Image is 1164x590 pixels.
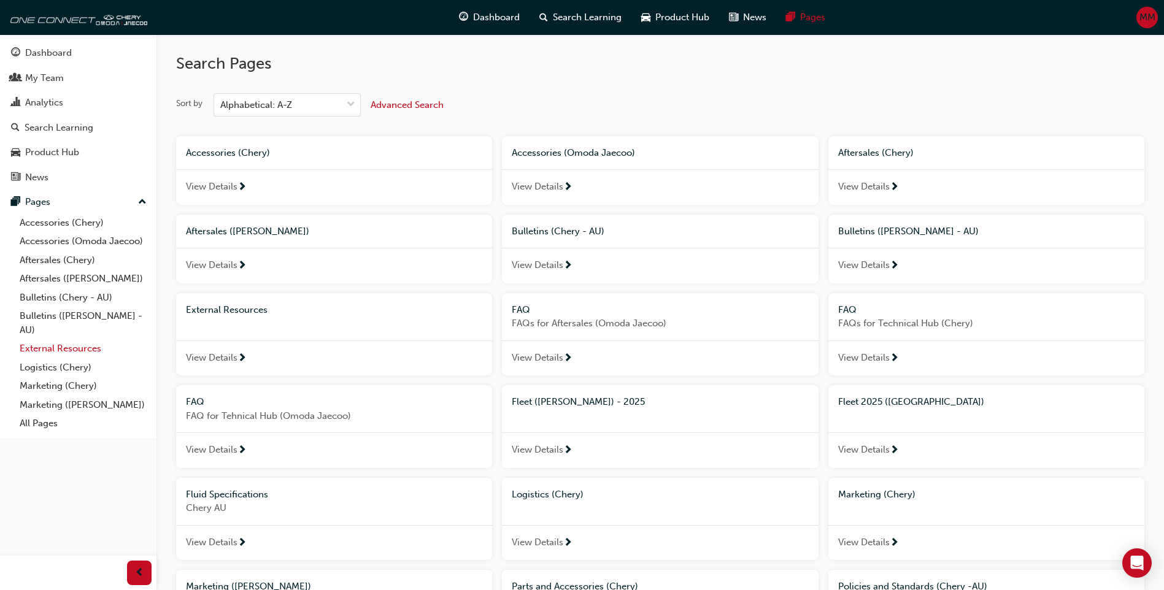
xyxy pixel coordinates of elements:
span: next-icon [237,445,247,456]
span: prev-icon [135,565,144,581]
span: pages-icon [786,10,795,25]
span: Search Learning [553,10,622,25]
span: Aftersales (Chery) [838,147,914,158]
span: Bulletins ([PERSON_NAME] - AU) [838,226,979,237]
a: All Pages [15,414,152,433]
span: next-icon [890,261,899,272]
button: Advanced Search [371,93,444,117]
a: news-iconNews [719,5,776,30]
div: News [25,170,48,185]
span: Aftersales ([PERSON_NAME]) [186,226,309,237]
a: guage-iconDashboard [449,5,530,30]
button: DashboardMy TeamAnalyticsSearch LearningProduct HubNews [5,39,152,191]
span: next-icon [890,182,899,193]
a: pages-iconPages [776,5,835,30]
a: search-iconSearch Learning [530,5,631,30]
span: View Details [186,443,237,457]
span: news-icon [729,10,738,25]
a: FAQFAQ for Tehnical Hub (Omoda Jaecoo)View Details [176,385,492,468]
div: Sort by [176,98,202,110]
span: chart-icon [11,98,20,109]
div: Analytics [25,96,63,110]
span: next-icon [237,353,247,364]
span: next-icon [563,353,572,364]
span: next-icon [563,538,572,549]
span: search-icon [539,10,548,25]
a: Bulletins (Chery - AU) [15,288,152,307]
a: Marketing (Chery)View Details [828,478,1144,561]
a: Bulletins ([PERSON_NAME] - AU)View Details [828,215,1144,283]
span: Bulletins (Chery - AU) [512,226,604,237]
span: View Details [838,180,890,194]
a: FAQFAQs for Aftersales (Omoda Jaecoo)View Details [502,293,818,376]
span: FAQ for Tehnical Hub (Omoda Jaecoo) [186,409,482,423]
a: Bulletins ([PERSON_NAME] - AU) [15,307,152,339]
a: Logistics (Chery)View Details [502,478,818,561]
button: Pages [5,191,152,213]
a: Accessories (Chery)View Details [176,136,492,205]
a: Analytics [5,91,152,114]
span: Accessories (Chery) [186,147,270,158]
span: Logistics (Chery) [512,489,584,500]
a: Dashboard [5,42,152,64]
span: guage-icon [11,48,20,59]
span: next-icon [890,445,899,456]
span: next-icon [237,538,247,549]
span: Product Hub [655,10,709,25]
span: car-icon [641,10,650,25]
a: car-iconProduct Hub [631,5,719,30]
span: Pages [800,10,825,25]
a: Accessories (Omoda Jaecoo)View Details [502,136,818,205]
span: View Details [838,535,890,550]
a: Marketing ([PERSON_NAME]) [15,396,152,415]
div: Search Learning [25,121,93,135]
span: View Details [186,351,237,365]
div: Product Hub [25,145,79,159]
a: Aftersales (Chery) [15,251,152,270]
a: External ResourcesView Details [176,293,492,376]
div: My Team [25,71,64,85]
div: Open Intercom Messenger [1122,548,1152,578]
div: Alphabetical: A-Z [220,98,292,112]
a: Marketing (Chery) [15,377,152,396]
span: FAQ [512,304,530,315]
a: Logistics (Chery) [15,358,152,377]
a: Fleet ([PERSON_NAME]) - 2025View Details [502,385,818,468]
span: View Details [512,351,563,365]
span: Fleet 2025 ([GEOGRAPHIC_DATA]) [838,396,984,407]
span: Fluid Specifications [186,489,268,500]
span: FAQs for Technical Hub (Chery) [838,316,1135,331]
span: next-icon [563,445,572,456]
img: oneconnect [6,5,147,29]
a: News [5,166,152,189]
div: Dashboard [25,46,72,60]
span: next-icon [890,538,899,549]
a: Accessories (Omoda Jaecoo) [15,232,152,251]
span: FAQs for Aftersales (Omoda Jaecoo) [512,316,808,331]
a: Product Hub [5,141,152,164]
span: MM [1139,10,1155,25]
span: next-icon [563,182,572,193]
a: Bulletins (Chery - AU)View Details [502,215,818,283]
a: FAQFAQs for Technical Hub (Chery)View Details [828,293,1144,376]
span: Marketing (Chery) [838,489,915,500]
span: Fleet ([PERSON_NAME]) - 2025 [512,396,645,407]
span: External Resources [186,304,268,315]
span: next-icon [237,182,247,193]
div: Pages [25,195,50,209]
span: Chery AU [186,501,482,515]
button: MM [1136,7,1158,28]
a: Fluid SpecificationsChery AUView Details [176,478,492,561]
a: Accessories (Chery) [15,213,152,232]
span: next-icon [890,353,899,364]
span: guage-icon [459,10,468,25]
span: Accessories (Omoda Jaecoo) [512,147,635,158]
span: Advanced Search [371,99,444,110]
a: External Resources [15,339,152,358]
span: View Details [512,180,563,194]
span: pages-icon [11,197,20,208]
span: View Details [512,535,563,550]
span: View Details [186,258,237,272]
